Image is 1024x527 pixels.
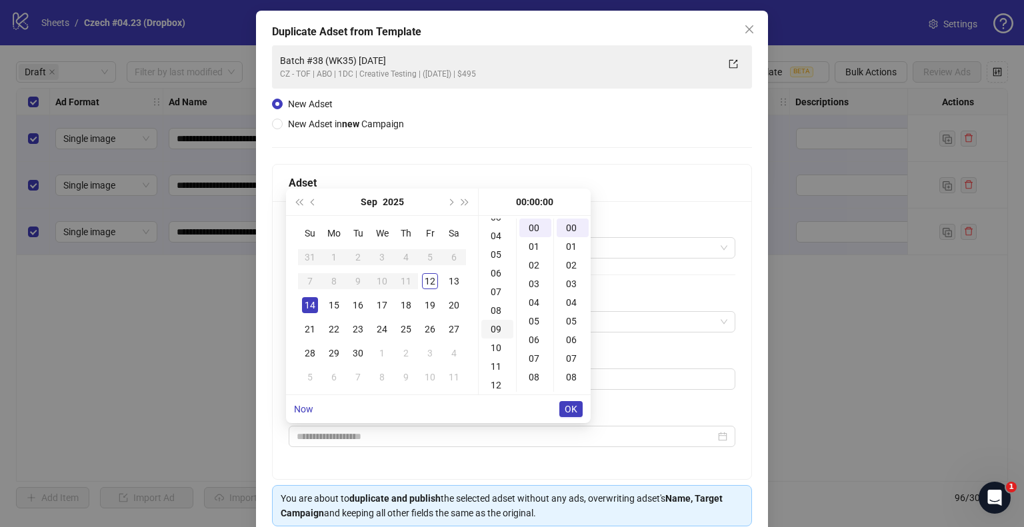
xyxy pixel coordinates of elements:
div: 11 [398,273,414,289]
div: 24 [374,321,390,337]
div: 01 [557,237,589,256]
div: 21 [302,321,318,337]
td: 2025-09-11 [394,269,418,293]
div: 17 [374,297,390,313]
div: 3 [422,345,438,361]
div: 05 [481,245,513,264]
span: New Adset in Campaign [288,119,404,129]
div: 22 [326,321,342,337]
div: 05 [557,312,589,330]
th: Su [298,221,322,245]
div: 9 [350,273,366,289]
td: 2025-10-08 [370,365,394,389]
td: 2025-09-26 [418,317,442,341]
div: 07 [557,349,589,368]
td: 2025-10-09 [394,365,418,389]
div: 28 [302,345,318,361]
div: 12 [422,273,438,289]
div: 06 [519,330,551,349]
div: 26 [422,321,438,337]
div: 02 [519,256,551,274]
div: Batch #38 (WK35) [DATE] [280,53,717,68]
div: 30 [350,345,366,361]
strong: new [342,119,359,129]
td: 2025-09-16 [346,293,370,317]
div: 08 [557,368,589,386]
th: Mo [322,221,346,245]
button: Next month (PageDown) [443,189,457,215]
div: You are about to the selected adset without any ads, overwriting adset's and keeping all other fi... [281,491,743,520]
td: 2025-09-25 [394,317,418,341]
div: 14 [302,297,318,313]
iframe: Intercom live chat [979,482,1011,514]
button: Next year (Control + right) [458,189,473,215]
td: 2025-10-01 [370,341,394,365]
div: 09 [481,320,513,338]
div: 5 [422,249,438,265]
td: 2025-10-11 [442,365,466,389]
div: 23 [350,321,366,337]
div: 03 [557,274,589,293]
th: Fr [418,221,442,245]
td: 2025-10-06 [322,365,346,389]
div: 04 [481,227,513,245]
th: Tu [346,221,370,245]
td: 2025-09-30 [346,341,370,365]
div: 2 [398,345,414,361]
div: 13 [446,273,462,289]
div: 08 [481,301,513,320]
div: 31 [302,249,318,265]
div: 19 [422,297,438,313]
strong: duplicate and publish [349,493,441,504]
td: 2025-10-07 [346,365,370,389]
div: 04 [557,293,589,312]
span: OK [565,404,577,414]
div: 00 [557,219,589,237]
th: We [370,221,394,245]
a: Now [294,404,313,414]
td: 2025-09-22 [322,317,346,341]
div: 06 [557,330,589,349]
div: 16 [350,297,366,313]
div: 00:00:00 [484,189,585,215]
input: Start time [297,429,715,444]
td: 2025-09-21 [298,317,322,341]
strong: Name, Target Campaign [281,493,723,518]
td: 2025-09-06 [442,245,466,269]
th: Sa [442,221,466,245]
td: 2025-10-04 [442,341,466,365]
div: 10 [481,338,513,357]
td: 2025-09-05 [418,245,442,269]
td: 2025-09-27 [442,317,466,341]
td: 2025-09-07 [298,269,322,293]
div: 18 [398,297,414,313]
button: OK [559,401,583,417]
div: Adset [289,175,735,191]
div: 8 [374,369,390,385]
td: 2025-10-03 [418,341,442,365]
div: 01 [519,237,551,256]
div: Duplicate Adset from Template [272,24,752,40]
td: 2025-09-28 [298,341,322,365]
td: 2025-09-04 [394,245,418,269]
div: 12 [481,376,513,394]
td: 2025-09-13 [442,269,466,293]
div: 2 [350,249,366,265]
button: Last year (Control + left) [291,189,306,215]
td: 2025-09-15 [322,293,346,317]
button: Choose a year [383,189,404,215]
div: 04 [519,293,551,312]
div: 00 [519,219,551,237]
div: 20 [446,297,462,313]
div: 07 [519,349,551,368]
div: 02 [557,256,589,274]
td: 2025-09-10 [370,269,394,293]
td: 2025-09-18 [394,293,418,317]
div: 25 [398,321,414,337]
div: 7 [350,369,366,385]
td: 2025-09-01 [322,245,346,269]
td: 2025-09-12 [418,269,442,293]
button: Choose a month [361,189,377,215]
td: 2025-09-20 [442,293,466,317]
td: 2025-09-08 [322,269,346,293]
